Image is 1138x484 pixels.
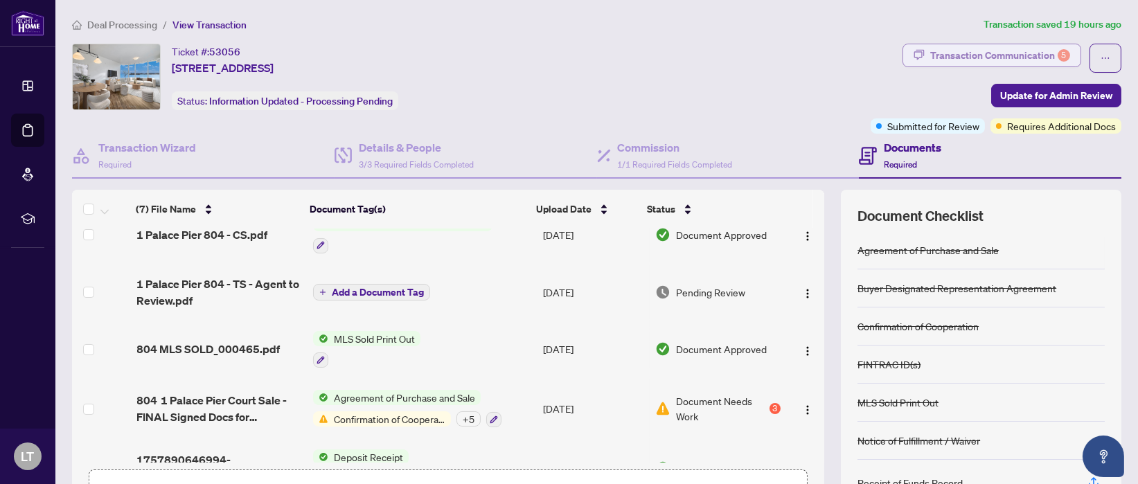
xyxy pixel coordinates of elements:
[328,390,481,405] span: Agreement of Purchase and Sale
[797,457,819,479] button: Logo
[770,403,781,414] div: 3
[313,331,420,368] button: Status IconMLS Sold Print Out
[641,190,776,228] th: Status
[87,19,157,31] span: Deal Processing
[655,227,670,242] img: Document Status
[857,395,939,410] div: MLS Sold Print Out
[313,331,328,346] img: Status Icon
[802,231,813,242] img: Logo
[857,206,984,226] span: Document Checklist
[313,390,501,427] button: Status IconAgreement of Purchase and SaleStatus IconConfirmation of Cooperation+5
[98,139,196,156] h4: Transaction Wizard
[857,433,980,448] div: Notice of Fulfillment / Waiver
[72,20,82,30] span: home
[313,411,328,427] img: Status Icon
[884,139,941,156] h4: Documents
[536,201,592,217] span: Upload Date
[857,242,999,258] div: Agreement of Purchase and Sale
[797,397,819,420] button: Logo
[537,320,650,379] td: [DATE]
[618,139,733,156] h4: Commission
[984,17,1121,33] article: Transaction saved 19 hours ago
[537,265,650,320] td: [DATE]
[319,289,326,296] span: plus
[930,44,1070,66] div: Transaction Communication
[313,216,492,253] button: Status IconCommission Statement Sent to Listing Brokerage
[1000,84,1112,107] span: Update for Admin Review
[884,159,917,170] span: Required
[313,390,328,405] img: Status Icon
[655,460,670,476] img: Document Status
[857,280,1056,296] div: Buyer Designated Representation Agreement
[618,159,733,170] span: 1/1 Required Fields Completed
[456,411,481,427] div: + 5
[655,341,670,357] img: Document Status
[991,84,1121,107] button: Update for Admin Review
[655,401,670,416] img: Document Status
[209,46,240,58] span: 53056
[802,404,813,415] img: Logo
[172,91,398,110] div: Status:
[332,287,424,297] span: Add a Document Tag
[676,460,767,476] span: Document Approved
[328,449,409,465] span: Deposit Receipt
[172,19,247,31] span: View Transaction
[537,205,650,265] td: [DATE]
[209,95,393,107] span: Information Updated - Processing Pending
[676,393,766,424] span: Document Needs Work
[359,139,474,156] h4: Details & People
[137,341,281,357] span: 804 MLS SOLD_000465.pdf
[328,331,420,346] span: MLS Sold Print Out
[98,159,132,170] span: Required
[676,341,767,357] span: Document Approved
[676,227,767,242] span: Document Approved
[313,284,430,301] button: Add a Document Tag
[328,411,451,427] span: Confirmation of Cooperation
[797,281,819,303] button: Logo
[857,319,979,334] div: Confirmation of Cooperation
[73,44,160,109] img: IMG-W12257015_1.jpg
[655,285,670,300] img: Document Status
[163,17,167,33] li: /
[172,60,274,76] span: [STREET_ADDRESS]
[676,285,745,300] span: Pending Review
[21,447,35,466] span: LT
[313,449,328,465] img: Status Icon
[647,201,675,217] span: Status
[802,346,813,357] img: Logo
[857,357,921,372] div: FINTRAC ID(s)
[11,10,44,36] img: logo
[797,224,819,246] button: Logo
[1007,118,1116,134] span: Requires Additional Docs
[136,201,196,217] span: (7) File Name
[172,44,240,60] div: Ticket #:
[130,190,304,228] th: (7) File Name
[137,276,302,309] span: 1 Palace Pier 804 - TS - Agent to Review.pdf
[531,190,641,228] th: Upload Date
[1101,53,1110,63] span: ellipsis
[887,118,979,134] span: Submitted for Review
[359,159,474,170] span: 3/3 Required Fields Completed
[797,338,819,360] button: Logo
[137,392,302,425] span: 804 1 Palace Pier Court Sale - FINAL Signed Docs for RAH_000464.pdf
[313,283,430,301] button: Add a Document Tag
[537,379,650,438] td: [DATE]
[1058,49,1070,62] div: 5
[903,44,1081,67] button: Transaction Communication5
[137,226,268,243] span: 1 Palace Pier 804 - CS.pdf
[1083,436,1124,477] button: Open asap
[304,190,531,228] th: Document Tag(s)
[802,288,813,299] img: Logo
